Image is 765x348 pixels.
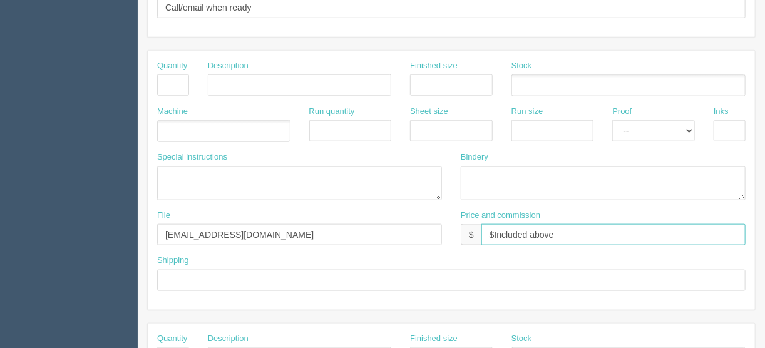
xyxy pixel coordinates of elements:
[461,210,540,222] label: Price and commission
[612,106,632,118] label: Proof
[157,210,170,222] label: File
[157,255,189,267] label: Shipping
[157,60,187,72] label: Quantity
[157,106,188,118] label: Machine
[208,60,249,72] label: Description
[511,333,532,345] label: Stock
[714,106,729,118] label: Inks
[461,151,488,163] label: Bindery
[511,60,532,72] label: Stock
[410,106,448,118] label: Sheet size
[410,60,458,72] label: Finished size
[208,333,249,345] label: Description
[157,333,187,345] label: Quantity
[461,224,481,245] div: $
[410,333,458,345] label: Finished size
[157,151,227,163] label: Special instructions
[309,106,355,118] label: Run quantity
[511,106,543,118] label: Run size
